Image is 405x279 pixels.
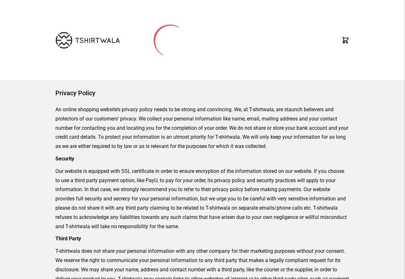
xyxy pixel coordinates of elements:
[55,105,350,151] p: An online shopping website’s privacy policy needs to be strong and convincing. We, at T-shirtwala...
[55,236,81,242] strong: Third Party
[55,167,350,231] p: Our website is equipped with SSL certificate in order to ensure encryption of the information sto...
[55,89,350,97] h1: Privacy Policy
[56,32,120,49] img: TW-LOGO-400-104.png
[55,156,74,162] strong: Security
